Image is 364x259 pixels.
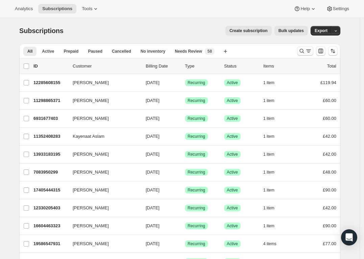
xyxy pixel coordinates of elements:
[263,167,282,177] button: 1 item
[278,28,304,33] span: Bulk updates
[227,170,238,175] span: Active
[311,26,332,35] button: Export
[220,47,231,56] button: Create new view
[263,185,282,195] button: 1 item
[69,77,136,88] button: [PERSON_NAME]
[73,97,109,104] span: [PERSON_NAME]
[146,187,160,192] span: [DATE]
[316,46,325,56] button: Customize table column order and visibility
[33,133,67,140] p: 11352408283
[224,63,258,70] p: Status
[33,96,336,105] div: 11298865371[PERSON_NAME][DATE]SuccessRecurringSuccessActive1 item£60.00
[27,49,32,54] span: All
[33,63,67,70] p: ID
[188,98,205,103] span: Recurring
[323,116,336,121] span: £60.00
[263,134,274,139] span: 1 item
[15,6,33,11] span: Analytics
[33,167,336,177] div: 7083950299[PERSON_NAME][DATE]SuccessRecurringSuccessActive1 item£48.00
[146,223,160,228] span: [DATE]
[227,223,238,229] span: Active
[227,205,238,211] span: Active
[263,223,274,229] span: 1 item
[263,96,282,105] button: 1 item
[33,132,336,141] div: 11352408283Kayenaat Aslam[DATE]SuccessRecurringSuccessActive1 item£42.00
[33,239,336,249] div: 19586547931[PERSON_NAME][DATE]SuccessRecurringSuccessActive4 items£77.00
[323,98,336,103] span: £60.00
[141,49,165,54] span: No inventory
[88,49,102,54] span: Paused
[69,221,136,231] button: [PERSON_NAME]
[33,240,67,247] p: 19586547931
[69,167,136,178] button: [PERSON_NAME]
[208,49,212,54] span: 58
[146,241,160,246] span: [DATE]
[320,80,336,85] span: £119.94
[263,187,274,193] span: 1 item
[323,241,336,246] span: £77.00
[263,152,274,157] span: 1 item
[33,115,67,122] p: 6931677403
[69,113,136,124] button: [PERSON_NAME]
[73,63,140,70] p: Customer
[146,205,160,210] span: [DATE]
[263,150,282,159] button: 1 item
[33,221,336,231] div: 16604463323[PERSON_NAME][DATE]SuccessRecurringSuccessActive1 item£90.00
[73,205,109,211] span: [PERSON_NAME]
[323,152,336,157] span: £42.00
[263,78,282,87] button: 1 item
[73,79,109,86] span: [PERSON_NAME]
[69,238,136,249] button: [PERSON_NAME]
[33,79,67,86] p: 12285608155
[188,116,205,121] span: Recurring
[263,114,282,123] button: 1 item
[188,134,205,139] span: Recurring
[263,80,274,85] span: 1 item
[33,151,67,158] p: 13933183195
[146,152,160,157] span: [DATE]
[263,98,274,103] span: 1 item
[64,49,78,54] span: Prepaid
[229,28,268,33] span: Create subscription
[227,116,238,121] span: Active
[323,187,336,192] span: £90.00
[33,185,336,195] div: 17405444315[PERSON_NAME][DATE]SuccessRecurringSuccessActive1 item£90.00
[146,134,160,139] span: [DATE]
[227,187,238,193] span: Active
[73,187,109,193] span: [PERSON_NAME]
[69,149,136,160] button: [PERSON_NAME]
[73,133,104,140] span: Kayenaat Aslam
[263,221,282,231] button: 1 item
[263,63,297,70] div: Items
[188,152,205,157] span: Recurring
[33,203,336,213] div: 12330205403[PERSON_NAME][DATE]SuccessRecurringSuccessActive1 item£42.00
[188,80,205,85] span: Recurring
[300,6,310,11] span: Help
[38,4,76,14] button: Subscriptions
[323,134,336,139] span: £42.00
[323,170,336,175] span: £48.00
[263,170,274,175] span: 1 item
[69,203,136,213] button: [PERSON_NAME]
[33,223,67,229] p: 16604463323
[322,4,353,14] button: Settings
[73,240,109,247] span: [PERSON_NAME]
[69,95,136,106] button: [PERSON_NAME]
[33,114,336,123] div: 6931677403[PERSON_NAME][DATE]SuccessRecurringSuccessActive1 item£60.00
[323,223,336,228] span: £90.00
[11,4,37,14] button: Analytics
[175,49,202,54] span: Needs Review
[333,6,349,11] span: Settings
[227,241,238,247] span: Active
[78,4,103,14] button: Tools
[33,169,67,176] p: 7083950299
[227,80,238,85] span: Active
[263,241,276,247] span: 4 items
[33,205,67,211] p: 12330205403
[73,223,109,229] span: [PERSON_NAME]
[69,131,136,142] button: Kayenaat Aslam
[188,187,205,193] span: Recurring
[146,170,160,175] span: [DATE]
[73,169,109,176] span: [PERSON_NAME]
[73,115,109,122] span: [PERSON_NAME]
